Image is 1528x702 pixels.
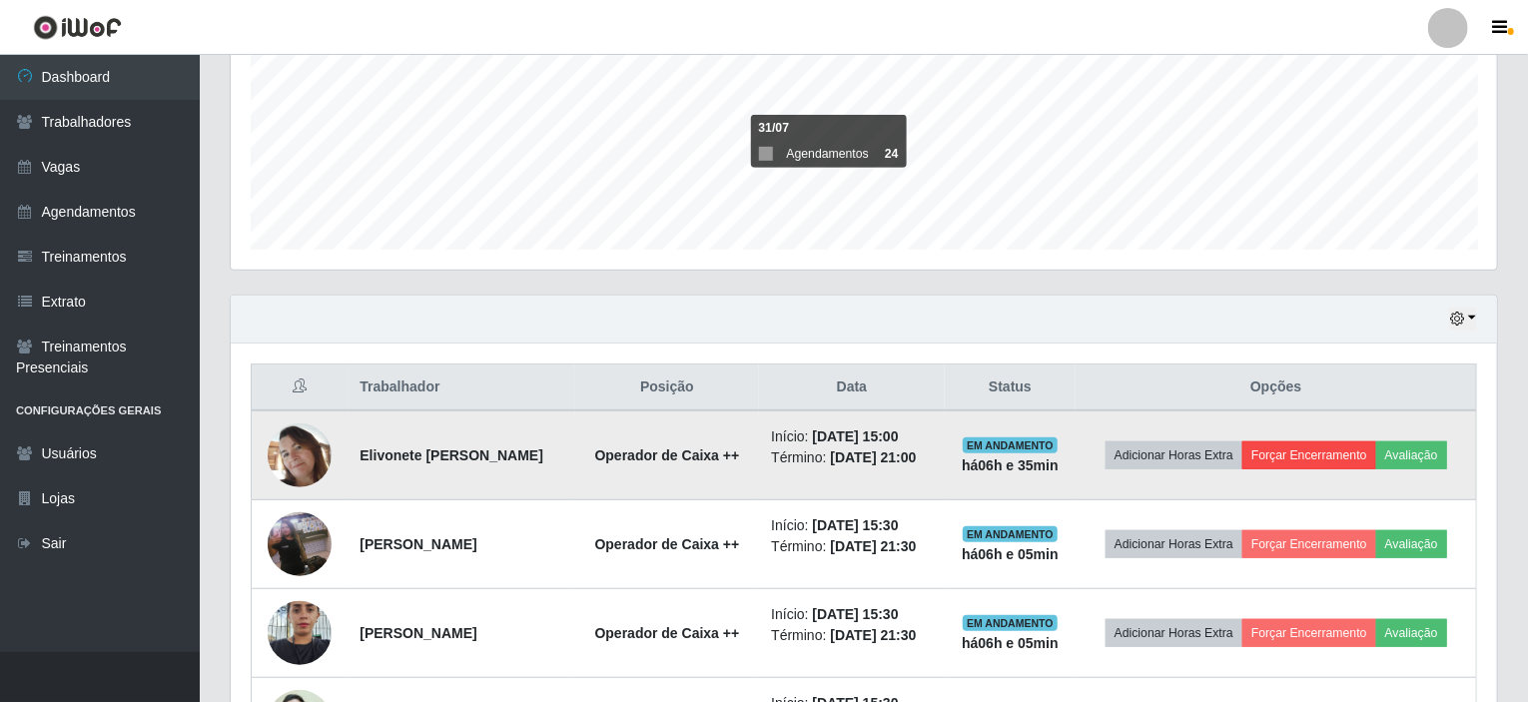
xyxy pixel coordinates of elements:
span: EM ANDAMENTO [963,526,1058,542]
span: EM ANDAMENTO [963,615,1058,631]
li: Término: [771,625,932,646]
th: Status [945,364,1077,411]
li: Início: [771,426,932,447]
time: [DATE] 21:00 [830,449,916,465]
th: Data [759,364,944,411]
th: Opções [1076,364,1476,411]
button: Forçar Encerramento [1242,530,1376,558]
button: Avaliação [1376,530,1447,558]
time: [DATE] 15:30 [813,517,899,533]
strong: [PERSON_NAME] [360,536,476,552]
button: Forçar Encerramento [1242,441,1376,469]
button: Adicionar Horas Extra [1106,619,1242,647]
th: Trabalhador [348,364,574,411]
button: Adicionar Horas Extra [1106,530,1242,558]
img: 1736419547784.jpeg [268,590,332,675]
time: [DATE] 15:30 [813,606,899,622]
li: Término: [771,447,932,468]
time: [DATE] 21:30 [830,627,916,643]
strong: há 06 h e 05 min [962,546,1059,562]
strong: Operador de Caixa ++ [595,625,740,641]
strong: Operador de Caixa ++ [595,536,740,552]
img: 1744411784463.jpeg [268,423,332,487]
strong: Operador de Caixa ++ [595,447,740,463]
time: [DATE] 21:30 [830,538,916,554]
strong: há 06 h e 05 min [962,635,1059,651]
img: CoreUI Logo [33,15,122,40]
li: Término: [771,536,932,557]
li: Início: [771,604,932,625]
span: EM ANDAMENTO [963,437,1058,453]
strong: Elivonete [PERSON_NAME] [360,447,543,463]
img: 1725070298663.jpeg [268,487,332,601]
li: Início: [771,515,932,536]
button: Avaliação [1376,441,1447,469]
time: [DATE] 15:00 [813,428,899,444]
button: Avaliação [1376,619,1447,647]
strong: [PERSON_NAME] [360,625,476,641]
button: Forçar Encerramento [1242,619,1376,647]
th: Posição [575,364,760,411]
button: Adicionar Horas Extra [1106,441,1242,469]
strong: há 06 h e 35 min [962,457,1059,473]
